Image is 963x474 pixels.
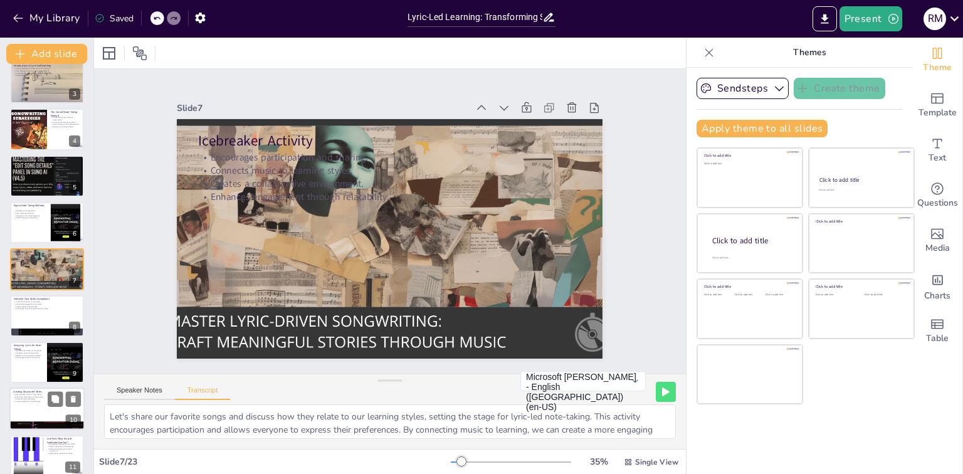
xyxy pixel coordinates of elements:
div: Click to add text [735,293,763,297]
div: 7 [10,248,84,290]
div: Click to add text [819,189,902,192]
p: Emotional connection enhances retention. [14,72,80,75]
div: Click to add text [766,293,794,297]
div: Slide 7 / 23 [99,456,451,468]
div: Click to add title [704,153,794,158]
p: Encourages participation and sharing. [14,254,80,256]
p: Effective for various subjects. [51,126,80,129]
div: 8 [69,322,80,333]
div: 3 [10,62,84,103]
p: Digital Note-Taking Methods [14,204,47,208]
div: 9 [69,368,80,379]
p: Supported by research. [14,170,80,172]
div: Click to add text [816,293,855,297]
button: Export to PowerPoint [813,6,837,31]
div: 10 [66,415,81,426]
button: Apply theme to all slides [697,120,828,137]
p: Fosters discussion on preferences. [47,445,80,448]
div: Saved [95,13,134,24]
button: Delete Slide [66,392,81,407]
p: Identifies key themes and concepts. [14,350,43,352]
div: 5 [69,182,80,193]
div: Add ready made slides [912,83,962,128]
div: 5 [10,155,84,197]
p: Active recall improves retention. [51,121,80,124]
div: 7 [69,275,80,287]
p: Cloud storage for accessibility. [14,217,47,219]
p: Encourages thematic discussions. [14,357,43,359]
div: Click to add title [816,219,905,224]
p: Introduction to Lyric-Led Learning [14,64,80,68]
div: Get real-time input from your audience [912,173,962,218]
div: 6 [10,202,84,243]
div: 11 [65,461,80,473]
span: Charts [924,289,950,303]
div: 4 [10,108,84,150]
p: Encourages innovative presentation of ideas. [14,307,80,310]
div: 3 [69,88,80,100]
p: Integration with digital resources. [14,214,47,217]
span: Media [925,241,950,255]
p: Structured layout enhances organization. [51,117,80,121]
span: Single View [635,457,678,467]
div: Click to add text [704,293,732,297]
div: Add images, graphics, shapes or video [912,218,962,263]
input: Insert title [408,8,542,26]
p: Lyric analysis promotes deeper understanding. [14,70,80,72]
p: Live Poll: What Kind of Notetaker Are You? [47,437,80,444]
div: 6 [69,228,80,240]
p: Creates a collaborative environment. [14,258,80,261]
p: Enhances engagement through relatability. [206,151,584,243]
div: 9 [10,342,84,383]
div: Click to add title [816,284,905,289]
p: Flexibility and accessibility. [14,210,47,213]
button: Transcript [175,386,231,400]
button: Sendsteps [697,78,789,99]
button: Speaker Notes [104,386,175,400]
div: Add text boxes [912,128,962,173]
p: Connects music to learning styles. [14,256,80,259]
span: Theme [923,61,952,75]
p: Demonstrates clarity in note-taking. [13,394,81,396]
p: Encourages participation and sharing. [214,112,592,204]
p: Facilitates quick reference. [13,398,81,401]
div: 4 [69,135,80,147]
button: Present [839,6,902,31]
button: Create theme [794,78,885,99]
p: Themes [719,38,900,68]
p: Connects music to learning styles. [212,125,589,218]
p: Enhances engagement through relatability. [14,261,80,263]
p: Importance of Standard Note-Taking Methods [14,157,80,161]
div: Add charts and graphs [912,263,962,308]
p: Summarization aids comprehension. [51,124,80,126]
p: Analyzing Lyrics for Note-Taking [14,344,43,350]
div: 10 [9,388,85,431]
div: Change the overall theme [912,38,962,83]
p: Develops critical thinking skills. [14,352,43,354]
div: Click to add text [865,293,904,297]
p: Provides a systematic framework. [14,166,80,168]
button: Microsoft [PERSON_NAME] - English ([GEOGRAPHIC_DATA]) (en-US) [520,371,646,391]
p: Relates lyrics to academic subjects. [14,354,43,357]
span: Text [929,151,946,165]
div: r m [924,8,946,30]
div: Click to add text [704,162,794,166]
div: Add a table [912,308,962,354]
div: Click to add title [704,284,794,289]
button: My Library [9,8,85,28]
p: Enhances organization of information. [13,396,81,398]
div: 8 [10,295,84,337]
p: Creating Structured Notes [13,390,81,394]
div: Click to add title [712,235,792,246]
button: Play [656,382,676,402]
p: Inspires application of techniques. [13,401,81,403]
span: Questions [917,196,958,210]
div: Slide 7 [204,60,490,132]
p: Icebreaker Activity [217,93,596,192]
button: Duplicate Slide [48,392,63,407]
p: Enhances engagement through interactivity. [47,448,80,452]
span: Position [132,46,147,61]
p: Encourages self-reflection on habits. [47,443,80,445]
button: r m [924,6,946,31]
span: Template [918,106,957,120]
